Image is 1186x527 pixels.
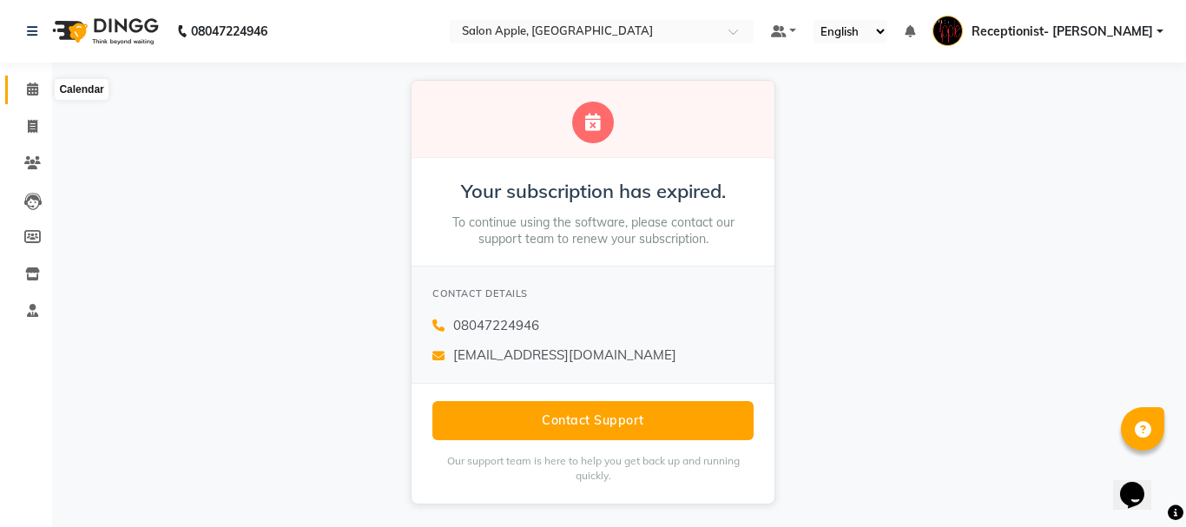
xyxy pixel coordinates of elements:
[191,7,267,56] b: 08047224946
[432,454,754,484] p: Our support team is here to help you get back up and running quickly.
[55,79,108,100] div: Calendar
[453,316,539,336] span: 08047224946
[432,401,754,440] button: Contact Support
[432,214,754,248] p: To continue using the software, please contact our support team to renew your subscription.
[972,23,1153,41] span: Receptionist- [PERSON_NAME]
[1113,458,1169,510] iframe: chat widget
[453,346,676,366] span: [EMAIL_ADDRESS][DOMAIN_NAME]
[432,179,754,204] h2: Your subscription has expired.
[432,287,528,300] span: CONTACT DETAILS
[44,7,163,56] img: logo
[932,16,963,46] img: Receptionist- Sayali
